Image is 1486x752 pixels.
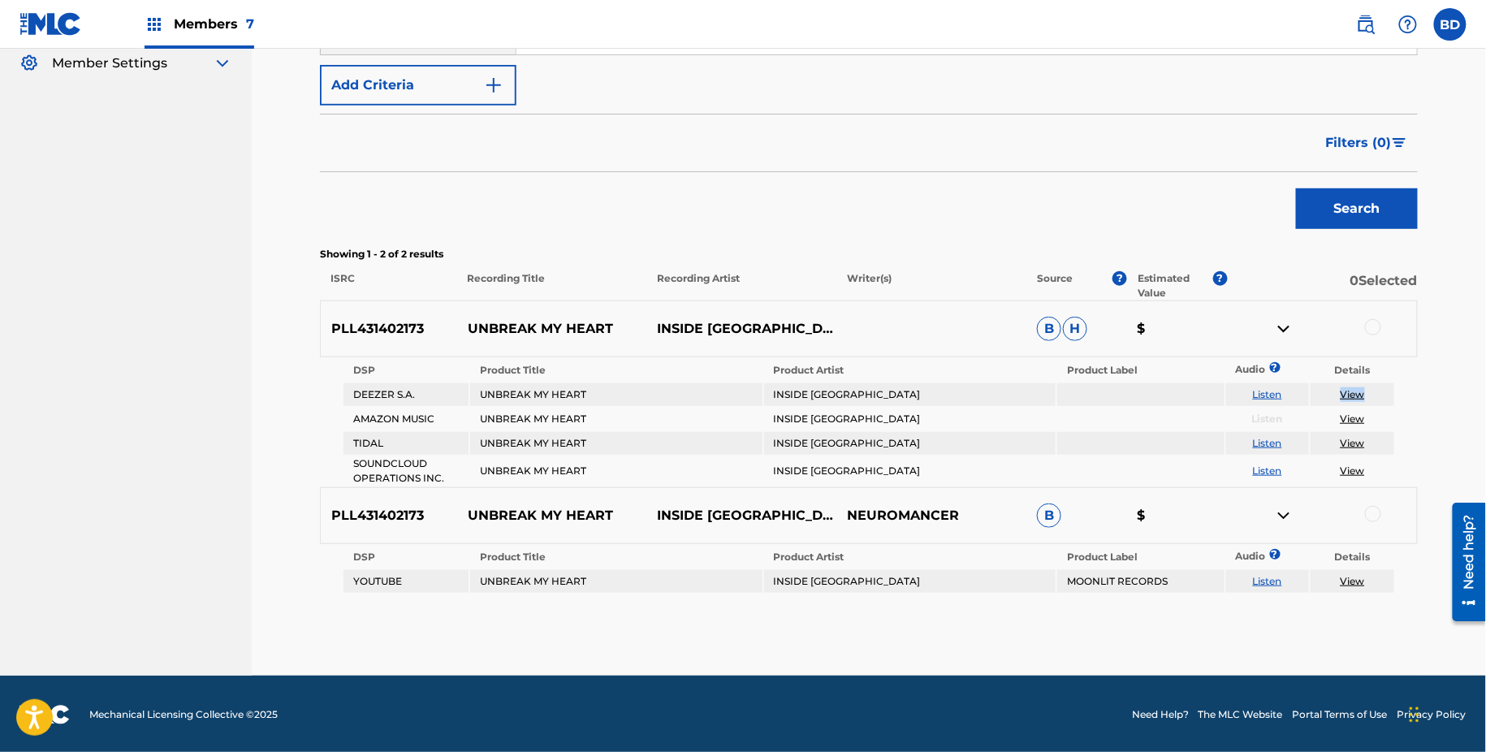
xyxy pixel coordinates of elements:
td: YOUTUBE [343,570,469,593]
p: Showing 1 - 2 of 2 results [320,247,1418,261]
p: Estimated Value [1138,271,1212,300]
p: NEUROMANCER [836,506,1026,525]
p: INSIDE [GEOGRAPHIC_DATA] [646,506,836,525]
a: View [1341,388,1365,400]
th: Product Artist [764,359,1056,382]
span: ? [1274,362,1275,373]
img: contract [1274,506,1294,525]
p: UNBREAK MY HEART [457,506,647,525]
img: MLC Logo [19,12,82,36]
div: Drag [1410,690,1419,739]
td: INSIDE [GEOGRAPHIC_DATA] [764,456,1056,486]
p: PLL431402173 [321,506,457,525]
div: User Menu [1434,8,1467,41]
span: ? [1112,271,1127,286]
td: UNBREAK MY HEART [470,383,762,406]
iframe: Chat Widget [1405,674,1486,752]
img: filter [1393,138,1406,148]
td: MOONLIT RECORDS [1057,570,1224,593]
button: Filters (0) [1316,123,1418,163]
p: $ [1127,319,1228,339]
span: Mechanical Licensing Collective © 2025 [89,707,278,722]
a: The MLC Website [1199,707,1283,722]
td: INSIDE [GEOGRAPHIC_DATA] [764,432,1056,455]
div: Help [1392,8,1424,41]
img: Member Settings [19,54,39,73]
p: 0 Selected [1228,271,1418,300]
span: B [1037,317,1061,341]
span: Members [174,15,254,33]
th: Product Label [1057,359,1224,382]
td: UNBREAK MY HEART [470,456,762,486]
a: View [1341,575,1365,587]
th: Product Title [470,546,762,568]
p: Writer(s) [836,271,1026,300]
button: Add Criteria [320,65,516,106]
th: Product Artist [764,546,1056,568]
span: Member Settings [52,54,167,73]
a: View [1341,465,1365,477]
td: UNBREAK MY HEART [470,408,762,430]
a: Need Help? [1132,707,1189,722]
a: Listen [1253,388,1282,400]
td: UNBREAK MY HEART [470,570,762,593]
td: INSIDE [GEOGRAPHIC_DATA] [764,408,1056,430]
p: PLL431402173 [321,319,457,339]
a: Privacy Policy [1397,707,1467,722]
p: Recording Artist [646,271,836,300]
a: View [1341,437,1365,449]
img: contract [1274,319,1294,339]
td: DEEZER S.A. [343,383,469,406]
img: help [1398,15,1418,34]
th: Product Title [470,359,762,382]
td: INSIDE [GEOGRAPHIC_DATA] [764,383,1056,406]
a: Portal Terms of Use [1293,707,1388,722]
a: Listen [1253,437,1282,449]
td: INSIDE [GEOGRAPHIC_DATA] [764,570,1056,593]
p: Listen [1226,412,1310,426]
th: Details [1311,359,1394,382]
button: Search [1296,188,1418,229]
th: Details [1311,546,1394,568]
p: Audio [1226,549,1246,564]
a: Listen [1253,465,1282,477]
span: H [1063,317,1087,341]
p: Source [1038,271,1073,300]
p: UNBREAK MY HEART [457,319,647,339]
span: B [1037,503,1061,528]
th: DSP [343,546,469,568]
span: ? [1213,271,1228,286]
td: UNBREAK MY HEART [470,432,762,455]
a: View [1341,413,1365,425]
p: Recording Title [456,271,646,300]
p: INSIDE [GEOGRAPHIC_DATA] [646,319,836,339]
td: SOUNDCLOUD OPERATIONS INC. [343,456,469,486]
td: TIDAL [343,432,469,455]
p: $ [1127,506,1228,525]
td: AMAZON MUSIC [343,408,469,430]
a: Public Search [1350,8,1382,41]
span: Filters ( 0 ) [1326,133,1392,153]
span: 7 [246,16,254,32]
img: search [1356,15,1376,34]
img: expand [213,54,232,73]
img: 9d2ae6d4665cec9f34b9.svg [484,76,503,95]
a: Listen [1253,575,1282,587]
img: Top Rightsholders [145,15,164,34]
iframe: Resource Center [1441,496,1486,627]
p: Audio [1226,362,1246,377]
p: ISRC [320,271,456,300]
th: DSP [343,359,469,382]
span: ? [1274,549,1275,560]
img: logo [19,705,70,724]
th: Product Label [1057,546,1224,568]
